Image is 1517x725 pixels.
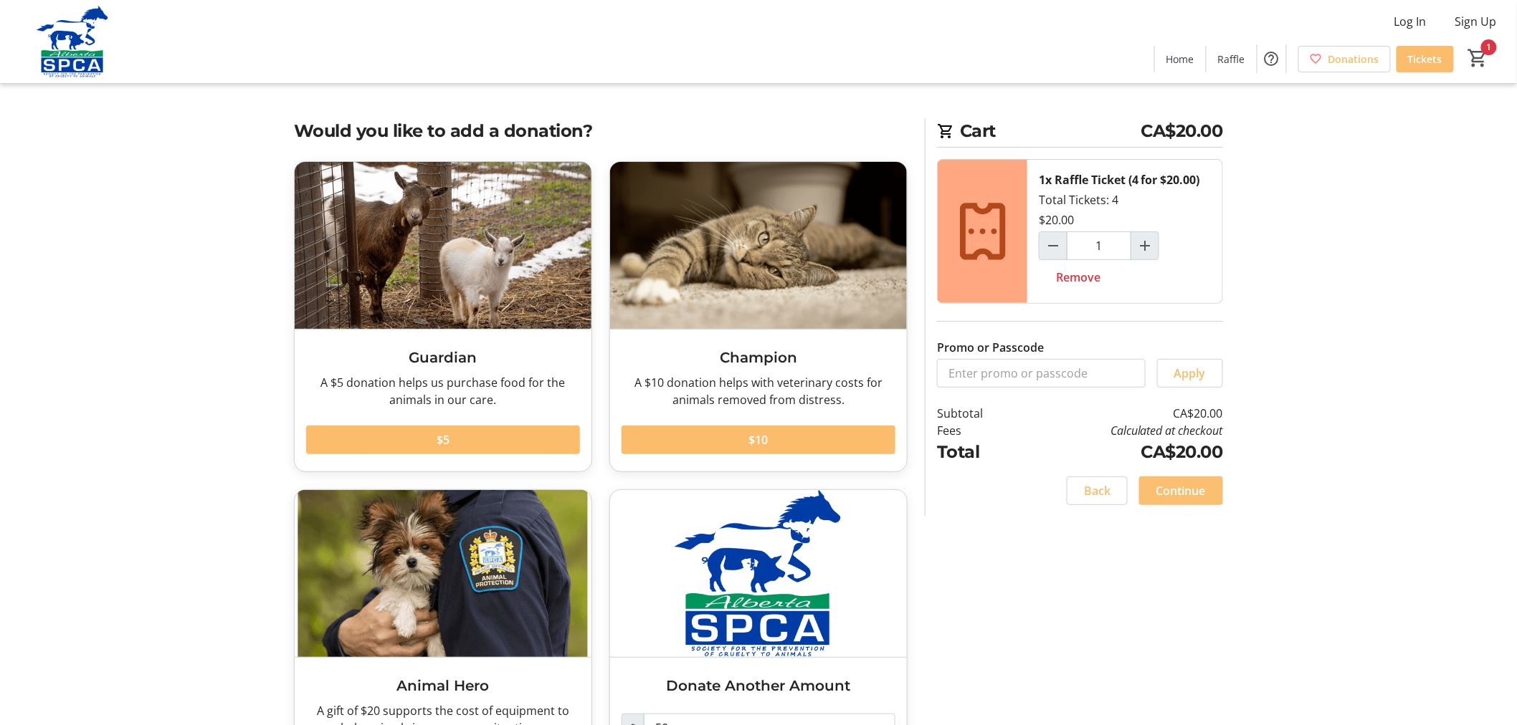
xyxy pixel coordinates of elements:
div: A $5 donation helps us purchase food for the animals in our care. [306,374,580,408]
img: Animal Hero [295,490,591,657]
img: Alberta SPCA's Logo [9,6,136,77]
span: Back [1084,482,1111,499]
span: Sign Up [1455,13,1497,30]
td: Subtotal [937,405,1020,422]
span: CA$20.00 [1141,118,1223,144]
button: Increment by one [1131,232,1159,259]
span: Donations [1328,52,1379,67]
span: Home [1166,52,1194,67]
a: Raffle [1207,46,1257,72]
button: Log In [1383,10,1438,33]
a: Tickets [1397,46,1454,72]
a: Donations [1298,46,1391,72]
button: Decrement by one [1040,232,1067,259]
h3: Donate Another Amount [622,675,895,696]
button: Back [1067,476,1128,505]
input: Raffle Ticket (4 for $20.00) Quantity [1067,231,1131,260]
button: $5 [306,426,580,454]
a: Home [1155,46,1206,72]
button: $10 [622,426,895,454]
button: Sign Up [1444,10,1508,33]
div: Total Tickets: 4 [1027,160,1222,303]
img: Guardian [295,162,591,329]
span: $10 [749,431,769,448]
span: Continue [1156,482,1206,499]
span: $5 [437,431,450,448]
h3: Champion [622,347,895,368]
img: Champion [610,162,907,329]
button: Cart [1465,45,1491,71]
h3: Animal Hero [306,675,580,696]
h2: Cart [937,118,1223,148]
div: 1x Raffle Ticket (4 for $20.00) [1039,171,1200,188]
td: CA$20.00 [1020,439,1223,465]
button: Help [1257,44,1286,73]
span: Remove [1056,269,1100,286]
span: Log In [1394,13,1427,30]
img: Donate Another Amount [610,490,907,657]
span: Apply [1174,365,1206,382]
td: Fees [937,422,1020,439]
input: Enter promo or passcode [937,359,1146,388]
div: A $10 donation helps with veterinary costs for animals removed from distress. [622,374,895,408]
button: Remove [1039,263,1118,292]
span: Raffle [1218,52,1245,67]
h2: Would you like to add a donation? [294,118,908,144]
span: Tickets [1408,52,1442,67]
td: Total [937,439,1020,465]
button: Apply [1157,359,1223,388]
div: $20.00 [1039,211,1074,229]
h3: Guardian [306,347,580,368]
label: Promo or Passcode [937,339,1044,356]
td: CA$20.00 [1020,405,1223,422]
button: Continue [1139,476,1223,505]
td: Calculated at checkout [1020,422,1223,439]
